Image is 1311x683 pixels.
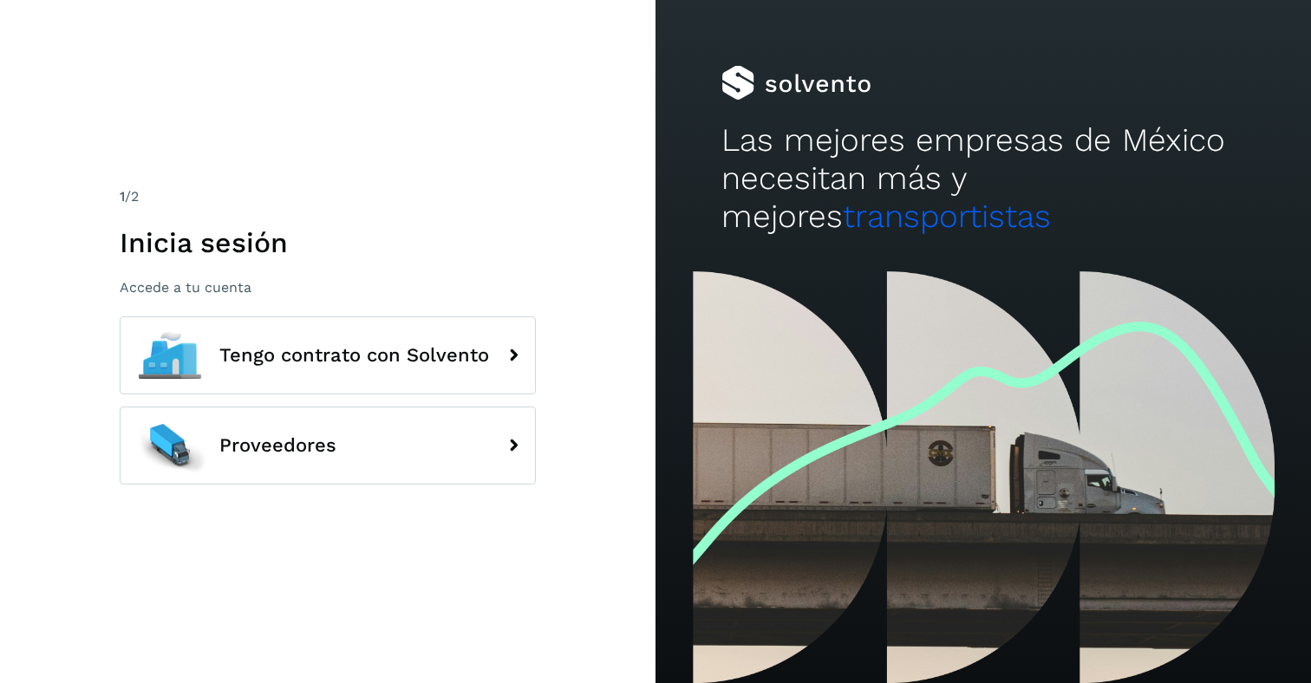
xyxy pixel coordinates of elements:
button: Proveedores [120,407,536,485]
span: transportistas [843,198,1051,235]
div: /2 [120,186,536,207]
h1: Inicia sesión [120,226,536,259]
span: Proveedores [219,435,336,456]
span: 1 [120,188,125,205]
span: Tengo contrato con Solvento [219,345,489,366]
h2: Las mejores empresas de México necesitan más y mejores [721,121,1246,237]
button: Tengo contrato con Solvento [120,316,536,394]
p: Accede a tu cuenta [120,279,536,296]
